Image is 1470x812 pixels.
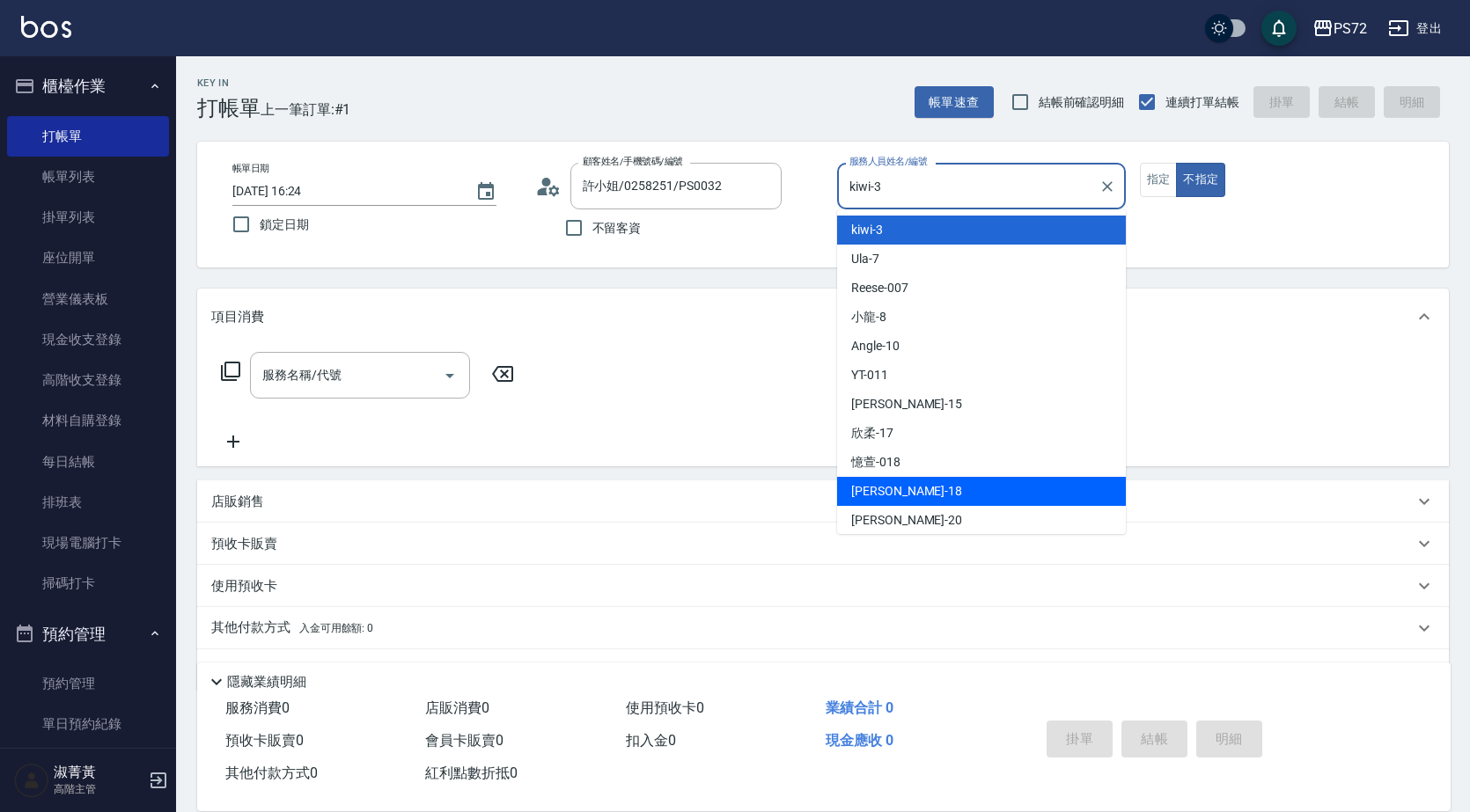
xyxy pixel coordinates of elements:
a: 現場電腦打卡 [7,523,169,563]
span: 不留客資 [592,219,642,238]
span: 業績合計 0 [826,699,893,716]
a: 座位開單 [7,238,169,278]
div: 備註及來源 [197,649,1449,691]
a: 每日結帳 [7,442,169,482]
p: 項目消費 [211,308,264,326]
label: 服務人員姓名/編號 [849,155,927,168]
a: 掃碼打卡 [7,563,169,604]
span: 欣柔 -17 [851,424,893,443]
p: 預收卡販賣 [211,535,277,553]
button: 櫃檯作業 [7,63,169,109]
div: 其他付款方式入金可用餘額: 0 [197,607,1449,649]
span: Ula -7 [851,250,879,268]
span: 連續打單結帳 [1165,93,1239,112]
a: 掛單列表 [7,197,169,238]
span: kiwi -3 [851,221,883,239]
span: Angle -10 [851,337,900,355]
span: 現金應收 0 [826,732,893,749]
p: 店販銷售 [211,493,264,511]
span: 店販消費 0 [425,699,489,716]
button: 帳單速查 [915,86,994,119]
div: 使用預收卡 [197,565,1449,607]
a: 排班表 [7,482,169,523]
span: 使用預收卡 0 [626,699,704,716]
a: 營業儀表板 [7,279,169,319]
span: 鎖定日期 [260,216,309,234]
span: 憶萱 -018 [851,453,900,472]
span: 紅利點數折抵 0 [425,764,518,781]
button: 預約管理 [7,611,169,657]
p: 高階主管 [54,781,143,797]
p: 備註及來源 [211,662,277,680]
span: 入金可用餘額: 0 [299,622,374,634]
a: 帳單列表 [7,157,169,197]
span: Reese -007 [851,279,908,297]
input: YYYY/MM/DD hh:mm [232,177,458,206]
button: Open [436,362,464,390]
span: 服務消費 0 [225,699,290,716]
button: Choose date, selected date is 2025-09-22 [465,171,507,213]
a: 預約管理 [7,663,169,704]
a: 單日預約紀錄 [7,704,169,744]
a: 高階收支登錄 [7,360,169,400]
div: 項目消費 [197,289,1449,345]
span: 會員卡販賣 0 [425,732,503,749]
button: PS72 [1305,11,1374,47]
label: 顧客姓名/手機號碼/編號 [583,155,683,168]
a: 現金收支登錄 [7,319,169,360]
h2: Key In [197,77,261,89]
span: [PERSON_NAME] -18 [851,482,962,501]
a: 打帳單 [7,116,169,157]
div: 店販銷售 [197,480,1449,523]
span: 小龍 -8 [851,308,886,326]
div: 預收卡販賣 [197,523,1449,565]
button: save [1261,11,1297,46]
h3: 打帳單 [197,96,261,121]
span: [PERSON_NAME] -20 [851,511,962,530]
label: 帳單日期 [232,162,269,175]
div: PS72 [1334,18,1367,40]
img: Person [14,763,49,798]
span: YT -011 [851,366,888,384]
span: 扣入金 0 [626,732,676,749]
span: 其他付款方式 0 [225,764,318,781]
span: 上一筆訂單:#1 [261,99,351,121]
button: 指定 [1140,163,1178,197]
p: 其他付款方式 [211,618,373,638]
img: Logo [21,16,71,38]
h5: 淑菁黃 [54,764,143,781]
span: 預收卡販賣 0 [225,732,304,749]
a: 材料自購登錄 [7,400,169,441]
span: [PERSON_NAME] -15 [851,395,962,413]
button: 不指定 [1176,163,1225,197]
a: 單週預約紀錄 [7,745,169,786]
p: 隱藏業績明細 [227,673,306,691]
button: 登出 [1381,12,1449,45]
button: Clear [1095,174,1120,199]
p: 使用預收卡 [211,577,277,596]
span: 結帳前確認明細 [1039,93,1125,112]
